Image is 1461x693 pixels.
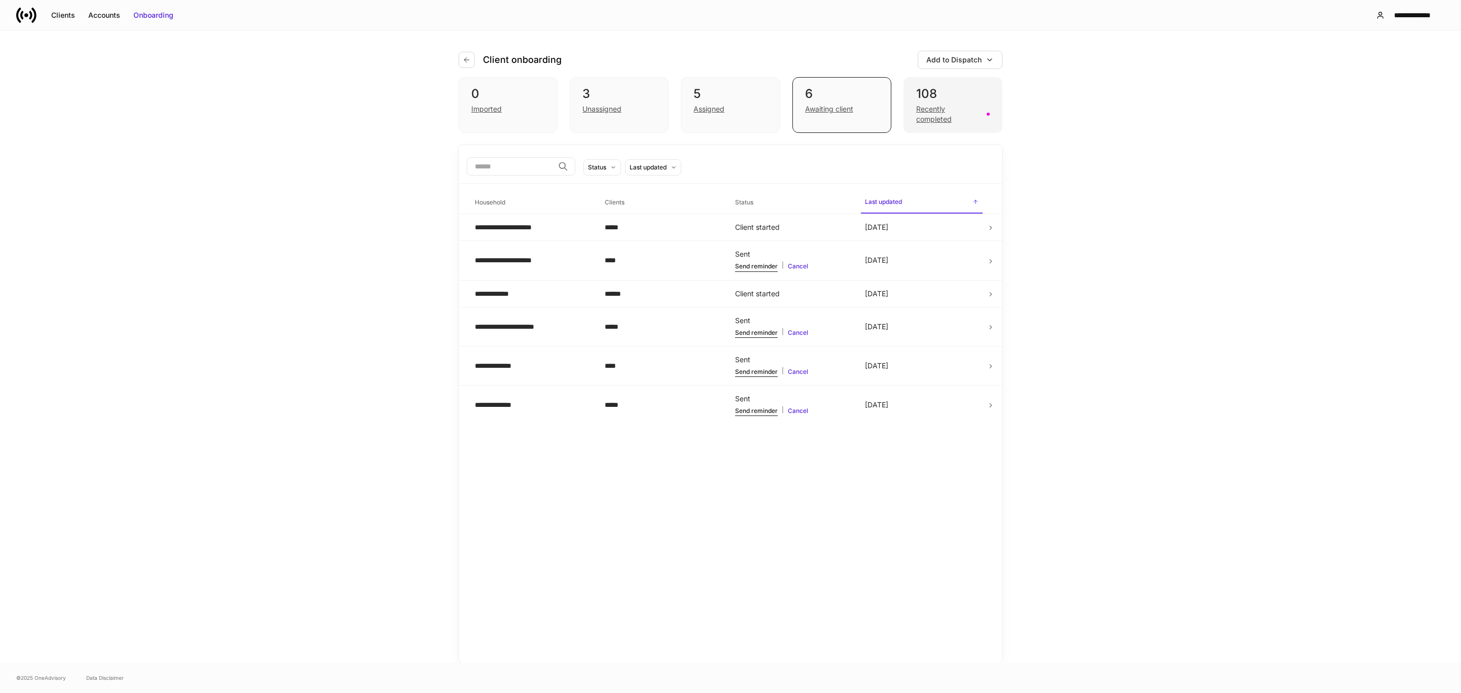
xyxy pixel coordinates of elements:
button: Cancel [788,367,808,377]
div: Clients [51,10,75,20]
div: Onboarding [133,10,173,20]
button: Accounts [82,7,127,23]
button: Cancel [788,328,808,338]
div: 6Awaiting client [792,77,891,133]
span: Household [471,192,593,213]
button: Last updated [625,159,681,176]
button: Clients [45,7,82,23]
button: Send reminder [735,261,778,271]
span: © 2025 OneAdvisory [16,674,66,682]
div: Recently completed [916,104,981,124]
a: Data Disclaimer [86,674,124,682]
div: 3 [582,86,656,102]
td: [DATE] [857,241,987,280]
div: Accounts [88,10,120,20]
button: Status [583,159,621,176]
div: 3Unassigned [570,77,669,133]
div: | [735,406,849,416]
div: | [735,367,849,377]
button: Send reminder [735,328,778,338]
div: Last updated [630,162,667,172]
div: Status [588,162,606,172]
div: | [735,261,849,271]
td: [DATE] [857,307,987,346]
h6: Status [735,197,753,207]
h6: Last updated [865,197,902,206]
button: Send reminder [735,406,778,416]
div: Sent [735,249,849,259]
button: Add to Dispatch [918,51,1002,69]
div: 5Assigned [681,77,780,133]
div: 108 [916,86,990,102]
button: Send reminder [735,367,778,377]
div: Sent [735,394,849,404]
div: Awaiting client [805,104,853,114]
div: Sent [735,355,849,365]
div: 5 [693,86,767,102]
div: Add to Dispatch [926,55,982,65]
td: [DATE] [857,385,987,424]
h6: Household [475,197,505,207]
td: Client started [727,214,857,241]
td: Client started [727,280,857,307]
button: Cancel [788,406,808,416]
div: Unassigned [582,104,621,114]
div: | [735,328,849,338]
h4: Client onboarding [483,54,562,66]
div: 0 [471,86,545,102]
td: [DATE] [857,214,987,241]
div: Assigned [693,104,724,114]
div: Sent [735,316,849,326]
div: Imported [471,104,502,114]
h6: Clients [605,197,624,207]
button: Cancel [788,261,808,271]
td: [DATE] [857,280,987,307]
span: Clients [601,192,722,213]
div: 108Recently completed [903,77,1002,133]
span: Status [731,192,853,213]
td: [DATE] [857,346,987,385]
div: 6 [805,86,879,102]
div: 0Imported [459,77,558,133]
span: Last updated [861,192,983,214]
button: Onboarding [127,7,180,23]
